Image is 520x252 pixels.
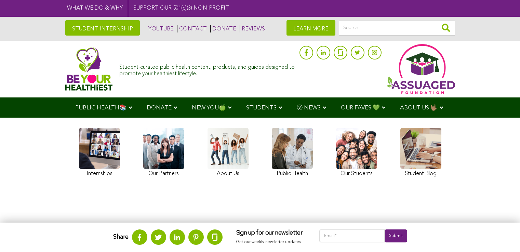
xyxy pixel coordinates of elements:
[338,49,343,56] img: glassdoor
[339,20,455,36] input: Search
[319,229,385,242] input: Email*
[65,20,140,36] a: STUDENT INTERNSHIP
[65,47,113,91] img: Assuaged
[486,219,520,252] iframe: Chat Widget
[75,105,126,111] span: PUBLIC HEALTH📚
[147,25,174,32] a: YOUTUBE
[210,25,236,32] a: DONATE
[246,105,277,111] span: STUDENTS
[119,61,296,77] div: Student-curated public health content, products, and guides designed to promote your healthiest l...
[387,44,455,94] img: Assuaged App
[385,229,407,242] input: Submit
[147,105,172,111] span: DONATE
[212,234,217,241] img: glassdoor.svg
[177,25,207,32] a: CONTACT
[236,229,306,237] h3: Sign up for our newsletter
[341,105,380,111] span: OUR FAVES 💚
[286,20,335,36] a: LEARN MORE
[192,105,226,111] span: NEW YOU🍏
[297,105,321,111] span: Ⓥ NEWS
[65,97,455,118] div: Navigation Menu
[400,105,438,111] span: ABOUT US 🤟🏽
[236,238,306,246] p: Get our weekly newsletter updates.
[240,25,265,32] a: REVIEWS
[113,234,129,240] strong: Share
